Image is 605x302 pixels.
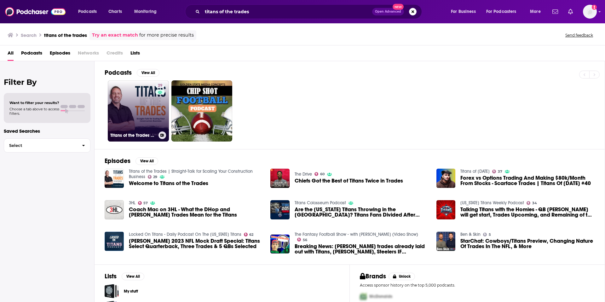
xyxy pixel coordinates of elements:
[153,176,157,178] span: 29
[138,201,148,205] a: 57
[4,128,90,134] p: Saved Searches
[8,48,14,61] a: All
[4,78,90,87] h2: Filter By
[202,7,372,17] input: Search podcasts, credits, & more...
[436,232,456,251] a: StarChat: Cowboys/Titans Preview, Changing Nature Of Trades In The NFL, & More
[129,232,241,237] a: Locked On Titans - Daily Podcast On The Tennessee Titans
[295,207,429,218] span: Are the [US_STATE] Titans Throwing in the [GEOGRAPHIC_DATA]? Titans Fans Divided After Major Trades!
[130,7,165,17] button: open menu
[105,232,124,251] img: Tyler Rowland's 2023 NFL Mock Draft Special: Titans Select Quarterback, Three Trades & 5 QBs Sele...
[451,7,476,16] span: For Business
[583,5,597,19] img: User Profile
[107,48,123,61] span: Credits
[122,273,144,280] button: View All
[104,7,126,17] a: Charts
[249,233,253,236] span: 62
[295,244,429,254] a: Breaking News: Aaron Rodgers trades already laid out with Titans, Broncos, Steelers IF ARod decid...
[9,101,59,105] span: Want to filter your results?
[129,181,208,186] a: Welcome to Titans of the Trades
[295,178,403,183] a: Chiefs Got the Best of Titans Twice in Trades
[314,172,325,176] a: 60
[9,107,59,116] span: Choose a tab above to access filters.
[130,48,140,61] a: Lists
[436,200,456,219] img: Talking Titans with the Homies - QB Will Levis will get start, Trades Upcoming, and Remaining of ...
[78,7,97,16] span: Podcasts
[460,238,595,249] a: StarChat: Cowboys/Titans Preview, Changing Nature Of Trades In The NFL, & More
[372,8,404,15] button: Open AdvancedNew
[4,138,90,153] button: Select
[129,238,263,249] span: [PERSON_NAME] 2023 NFL Mock Draft Special: Titans Select Quarterback, Three Trades & 5 QBs Selected
[460,207,595,218] a: Talking Titans with the Homies - QB Will Levis will get start, Trades Upcoming, and Remaining of ...
[105,69,132,77] h2: Podcasts
[393,4,404,10] span: New
[295,207,429,218] a: Are the Tennessee Titans Throwing in the Towel? Titans Fans Divided After Major Trades!
[303,239,307,241] span: 56
[129,169,253,179] a: Titans of the Trades | Straight-Talk for Scaling Your Construction Business
[105,200,124,219] img: Coach Mac on 3HL - What the DHop and Ernest Jones Trades Mean for the Titans
[158,83,162,89] span: 29
[295,171,312,177] a: The Drive
[105,157,130,165] h2: Episodes
[498,170,502,173] span: 37
[105,169,124,188] img: Welcome to Titans of the Trades
[270,235,290,254] a: Breaking News: Aaron Rodgers trades already laid out with Titans, Broncos, Steelers IF ARod decid...
[297,238,307,241] a: 56
[295,200,346,206] a: Titans Colosseum Podcast
[460,175,595,186] a: Forex vs Options Trading And Making $80k/Month From Stocks - Scarface Trades | Titans Of Tomorrow...
[375,10,401,13] span: Open Advanced
[5,6,66,18] img: Podchaser - Follow, Share and Rate Podcasts
[105,157,158,165] a: EpisodesView All
[4,143,77,148] span: Select
[139,32,194,39] span: for more precise results
[447,7,484,17] button: open menu
[137,69,159,77] button: View All
[105,272,117,280] h2: Lists
[592,5,597,10] svg: Add a profile image
[483,233,491,236] a: 5
[143,202,148,205] span: 57
[105,272,144,280] a: ListsView All
[460,207,595,218] span: Talking Titans with the Homies - QB [PERSON_NAME] will get start, Trades Upcoming, and Remaining ...
[124,288,138,295] a: My stuff
[21,32,37,38] h3: Search
[460,175,595,186] span: Forex vs Options Trading And Making $80k/Month From Stocks - Scarface Trades | Titans Of [DATE] #40
[21,48,42,61] a: Podcasts
[244,233,254,236] a: 62
[74,7,105,17] button: open menu
[44,32,87,38] h3: titans of the trades
[486,7,516,16] span: For Podcasters
[460,200,524,206] a: Tennessee Titans Weekly Podcast
[360,283,595,287] p: Access sponsor history on the top 5,000 podcasts.
[105,69,159,77] a: PodcastsView All
[295,232,418,237] a: The Fantasy Football Show - with Smitty (Video Show)
[389,273,415,280] button: Unlock
[270,200,290,219] img: Are the Tennessee Titans Throwing in the Towel? Titans Fans Divided After Major Trades!
[108,80,169,142] a: 29Titans of the Trades | Straight-Talk for Scaling Your Construction Business
[369,294,392,299] span: McDonalds
[108,7,122,16] span: Charts
[360,272,386,280] h2: Brands
[129,238,263,249] a: Tyler Rowland's 2023 NFL Mock Draft Special: Titans Select Quarterback, Three Trades & 5 QBs Sele...
[129,207,263,218] span: Coach Mac on 3HL - What the DHop and [PERSON_NAME] Trades Mean for the Titans
[492,170,502,173] a: 37
[191,4,428,19] div: Search podcasts, credits, & more...
[460,232,481,237] a: Ben & Skin
[530,7,541,16] span: More
[270,169,290,188] img: Chiefs Got the Best of Titans Twice in Trades
[129,207,263,218] a: Coach Mac on 3HL - What the DHop and Ernest Jones Trades Mean for the Titans
[482,7,526,17] button: open menu
[436,169,456,188] a: Forex vs Options Trading And Making $80k/Month From Stocks - Scarface Trades | Titans Of Tomorrow...
[550,6,561,17] a: Show notifications dropdown
[320,173,325,176] span: 60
